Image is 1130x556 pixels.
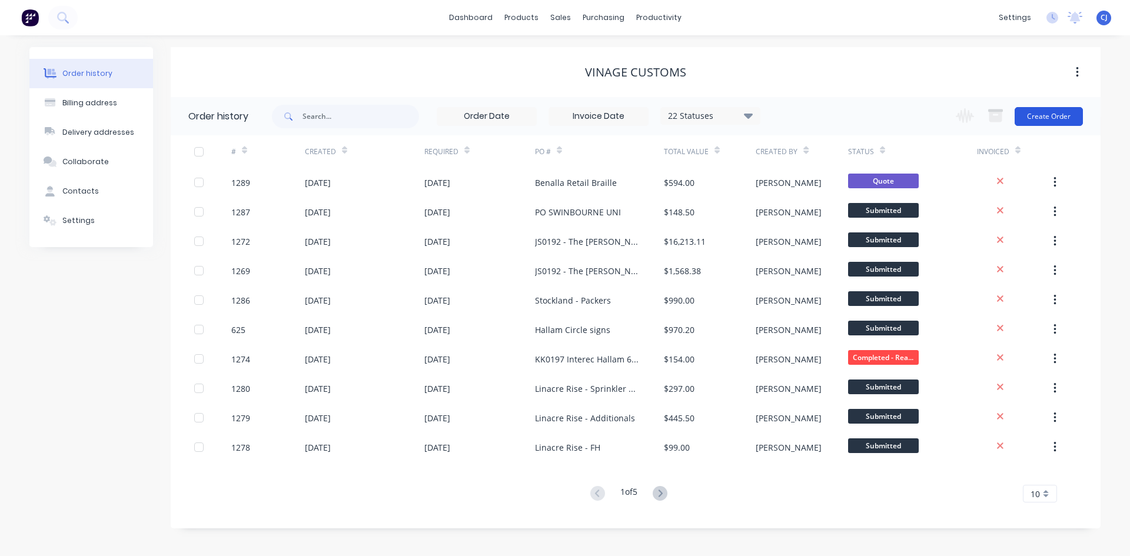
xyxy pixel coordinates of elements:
div: # [231,135,305,168]
button: Contacts [29,177,153,206]
div: Invoiced [977,147,1009,157]
div: [PERSON_NAME] [756,206,822,218]
div: $154.00 [664,353,694,365]
div: 1274 [231,353,250,365]
div: [PERSON_NAME] [756,353,822,365]
div: JS0192 - The [PERSON_NAME] - FRV [535,235,640,248]
div: [DATE] [424,382,450,395]
span: CJ [1101,12,1108,23]
div: 1287 [231,206,250,218]
button: Delivery addresses [29,118,153,147]
div: [PERSON_NAME] [756,177,822,189]
div: Created [305,135,424,168]
div: Status [848,135,977,168]
div: $990.00 [664,294,694,307]
div: [DATE] [305,441,331,454]
span: Submitted [848,232,919,247]
button: Order history [29,59,153,88]
div: Collaborate [62,157,109,167]
div: Stockland - Packers [535,294,611,307]
div: Status [848,147,874,157]
div: [DATE] [424,265,450,277]
div: [PERSON_NAME] [756,324,822,336]
span: Submitted [848,203,919,218]
div: $16,213.11 [664,235,706,248]
span: Completed - Rea... [848,350,919,365]
div: Hallam Circle signs [535,324,610,336]
div: Total Value [664,135,756,168]
div: sales [544,9,577,26]
div: Linacre Rise - FH [535,441,600,454]
div: Created By [756,135,847,168]
div: [DATE] [424,235,450,248]
input: Search... [303,105,419,128]
div: [DATE] [424,324,450,336]
span: Submitted [848,321,919,335]
div: PO # [535,135,664,168]
div: [DATE] [305,206,331,218]
input: Invoice Date [549,108,648,125]
span: Submitted [848,291,919,306]
div: 1279 [231,412,250,424]
div: [PERSON_NAME] [756,412,822,424]
div: 1 of 5 [620,485,637,502]
div: products [498,9,544,26]
div: [DATE] [305,265,331,277]
div: [DATE] [305,235,331,248]
div: Created [305,147,336,157]
button: Create Order [1015,107,1083,126]
div: $970.20 [664,324,694,336]
div: 1269 [231,265,250,277]
div: $445.50 [664,412,694,424]
div: Created By [756,147,797,157]
span: Submitted [848,379,919,394]
div: [DATE] [305,177,331,189]
div: purchasing [577,9,630,26]
div: JS0192 - The [PERSON_NAME] [535,265,640,277]
div: [PERSON_NAME] [756,265,822,277]
div: $297.00 [664,382,694,395]
div: [DATE] [424,177,450,189]
div: $594.00 [664,177,694,189]
div: 625 [231,324,245,336]
div: Contacts [62,186,99,197]
div: Invoiced [977,135,1051,168]
div: $148.50 [664,206,694,218]
div: [PERSON_NAME] [756,294,822,307]
div: Linacre Rise - Sprinkler Signs [535,382,640,395]
div: [PERSON_NAME] [756,235,822,248]
div: Billing address [62,98,117,108]
div: Order history [188,109,248,124]
div: [DATE] [305,324,331,336]
div: [DATE] [424,412,450,424]
div: PO SWINBOURNE UNI [535,206,621,218]
button: Settings [29,206,153,235]
div: [DATE] [424,206,450,218]
div: Linacre Rise - Additionals [535,412,635,424]
div: [DATE] [305,353,331,365]
button: Billing address [29,88,153,118]
div: [PERSON_NAME] [756,382,822,395]
div: Required [424,147,458,157]
div: [DATE] [424,441,450,454]
div: settings [993,9,1037,26]
span: Submitted [848,409,919,424]
div: 22 Statuses [661,109,760,122]
button: Collaborate [29,147,153,177]
div: Settings [62,215,95,226]
div: [PERSON_NAME] [756,441,822,454]
div: 1286 [231,294,250,307]
div: Benalla Retail Braille [535,177,617,189]
div: PO # [535,147,551,157]
div: KK0197 Interec Hallam 6869 [535,353,640,365]
div: [DATE] [305,294,331,307]
div: 1278 [231,441,250,454]
span: Submitted [848,262,919,277]
input: Order Date [437,108,536,125]
div: # [231,147,236,157]
div: Delivery addresses [62,127,134,138]
div: 1272 [231,235,250,248]
div: $1,568.38 [664,265,701,277]
a: dashboard [443,9,498,26]
img: Factory [21,9,39,26]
